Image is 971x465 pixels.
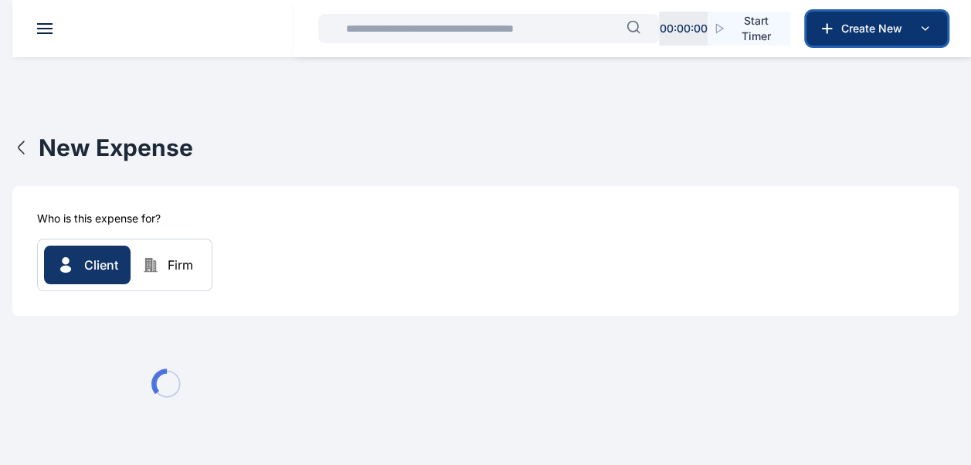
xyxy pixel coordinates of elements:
span: Create New [835,21,915,36]
button: Start Timer [708,12,790,46]
span: Start Timer [735,13,778,44]
span: Firm [168,256,193,274]
span: Client [84,256,118,274]
p: 00 : 00 : 00 [659,21,707,36]
h5: Who is this expense for? [37,211,161,226]
button: Firm [131,246,205,284]
button: Client [44,246,131,284]
h1: New Expense [39,134,193,161]
button: Create New [806,12,947,46]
